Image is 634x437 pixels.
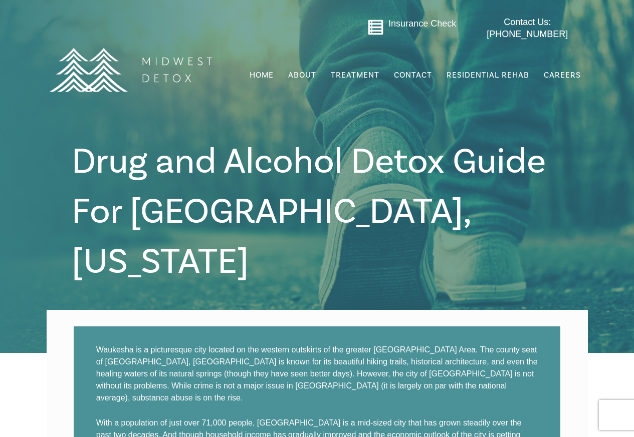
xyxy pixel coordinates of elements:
[249,66,275,85] a: Home
[487,17,568,39] span: Contact Us: [PHONE_NUMBER]
[544,70,581,80] span: Careers
[367,19,384,39] a: Go to midwestdetox.com/message-form-page/
[72,139,546,285] span: Drug and Alcohol Detox Guide For [GEOGRAPHIC_DATA], [US_STATE]
[446,66,530,85] a: Residential Rehab
[250,70,274,80] span: Home
[331,71,379,79] span: Treatment
[393,66,433,85] a: Contact
[543,66,582,85] a: Careers
[330,66,380,85] a: Treatment
[467,17,588,40] a: Contact Us: [PHONE_NUMBER]
[96,344,538,404] p: Waukesha is a picturesque city located on the western outskirts of the greater [GEOGRAPHIC_DATA] ...
[287,66,317,85] a: About
[288,71,316,79] span: About
[43,26,218,114] img: MD Logo Horitzontal white-01 (1) (1)
[447,70,529,80] span: Residential Rehab
[394,71,432,79] span: Contact
[388,19,456,29] a: Insurance Check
